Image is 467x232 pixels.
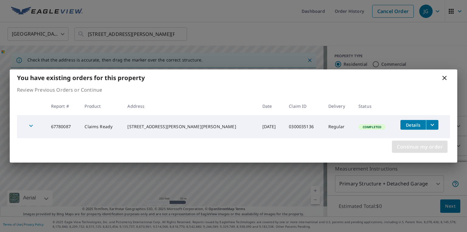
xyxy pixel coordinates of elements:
[404,122,422,128] span: Details
[323,97,354,115] th: Delivery
[80,97,123,115] th: Product
[46,115,80,138] td: 67780087
[359,125,385,129] span: Completed
[323,115,354,138] td: Regular
[354,97,396,115] th: Status
[123,97,257,115] th: Address
[17,86,450,93] p: Review Previous Orders or Continue
[46,97,80,115] th: Report #
[258,97,284,115] th: Date
[284,115,323,138] td: 0300035136
[127,124,252,130] div: [STREET_ADDRESS][PERSON_NAME][PERSON_NAME]
[426,120,438,130] button: filesDropdownBtn-67780087
[392,141,448,153] button: Continue my order
[284,97,323,115] th: Claim ID
[17,74,145,82] b: You have existing orders for this property
[258,115,284,138] td: [DATE]
[80,115,123,138] td: Claims Ready
[400,120,426,130] button: detailsBtn-67780087
[397,142,443,151] span: Continue my order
